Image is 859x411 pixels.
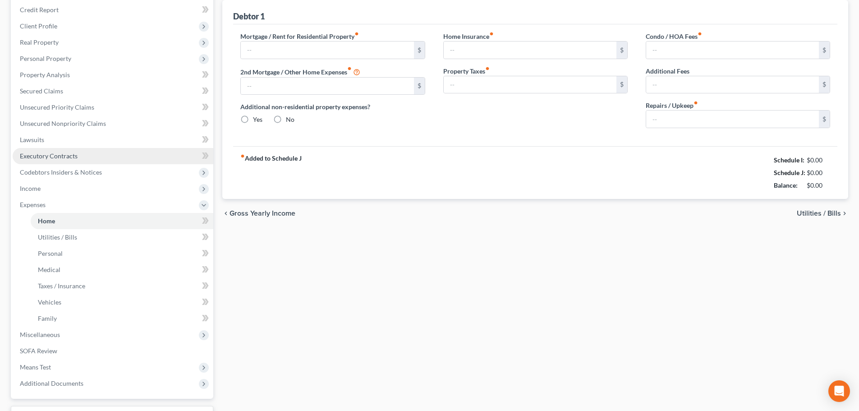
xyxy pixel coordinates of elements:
[241,78,413,95] input: --
[222,210,295,217] button: chevron_left Gross Yearly Income
[646,111,819,128] input: --
[13,2,213,18] a: Credit Report
[828,380,850,402] div: Open Intercom Messenger
[819,76,830,93] div: $
[31,229,213,245] a: Utilities / Bills
[646,66,689,76] label: Additional Fees
[414,78,425,95] div: $
[774,169,805,176] strong: Schedule J:
[485,66,490,71] i: fiber_manual_record
[240,102,425,111] label: Additional non-residential property expenses?
[38,217,55,225] span: Home
[20,201,46,208] span: Expenses
[20,22,57,30] span: Client Profile
[38,314,57,322] span: Family
[286,115,294,124] label: No
[646,101,698,110] label: Repairs / Upkeep
[13,132,213,148] a: Lawsuits
[443,66,490,76] label: Property Taxes
[20,38,59,46] span: Real Property
[38,298,61,306] span: Vehicles
[20,120,106,127] span: Unsecured Nonpriority Claims
[20,363,51,371] span: Means Test
[13,99,213,115] a: Unsecured Priority Claims
[807,181,831,190] div: $0.00
[31,294,213,310] a: Vehicles
[20,87,63,95] span: Secured Claims
[240,32,359,41] label: Mortgage / Rent for Residential Property
[807,168,831,177] div: $0.00
[443,32,494,41] label: Home Insurance
[20,152,78,160] span: Executory Contracts
[819,42,830,59] div: $
[13,67,213,83] a: Property Analysis
[38,282,85,290] span: Taxes / Insurance
[13,148,213,164] a: Executory Contracts
[20,136,44,143] span: Lawsuits
[13,83,213,99] a: Secured Claims
[354,32,359,36] i: fiber_manual_record
[797,210,841,217] span: Utilities / Bills
[841,210,848,217] i: chevron_right
[31,213,213,229] a: Home
[240,154,245,158] i: fiber_manual_record
[241,42,413,59] input: --
[13,115,213,132] a: Unsecured Nonpriority Claims
[616,76,627,93] div: $
[38,249,63,257] span: Personal
[38,266,60,273] span: Medical
[230,210,295,217] span: Gross Yearly Income
[31,245,213,262] a: Personal
[253,115,262,124] label: Yes
[489,32,494,36] i: fiber_manual_record
[444,76,616,93] input: --
[31,262,213,278] a: Medical
[694,101,698,105] i: fiber_manual_record
[20,55,71,62] span: Personal Property
[20,103,94,111] span: Unsecured Priority Claims
[20,379,83,387] span: Additional Documents
[13,343,213,359] a: SOFA Review
[222,210,230,217] i: chevron_left
[240,66,360,77] label: 2nd Mortgage / Other Home Expenses
[31,310,213,327] a: Family
[616,42,627,59] div: $
[233,11,265,22] div: Debtor 1
[240,154,302,192] strong: Added to Schedule J
[20,168,102,176] span: Codebtors Insiders & Notices
[698,32,702,36] i: fiber_manual_record
[347,66,352,71] i: fiber_manual_record
[20,347,57,355] span: SOFA Review
[646,76,819,93] input: --
[797,210,848,217] button: Utilities / Bills chevron_right
[819,111,830,128] div: $
[20,331,60,338] span: Miscellaneous
[646,42,819,59] input: --
[444,42,616,59] input: --
[20,71,70,79] span: Property Analysis
[31,278,213,294] a: Taxes / Insurance
[20,185,41,192] span: Income
[774,156,804,164] strong: Schedule I:
[646,32,702,41] label: Condo / HOA Fees
[20,6,59,14] span: Credit Report
[414,42,425,59] div: $
[774,181,798,189] strong: Balance:
[807,156,831,165] div: $0.00
[38,233,77,241] span: Utilities / Bills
